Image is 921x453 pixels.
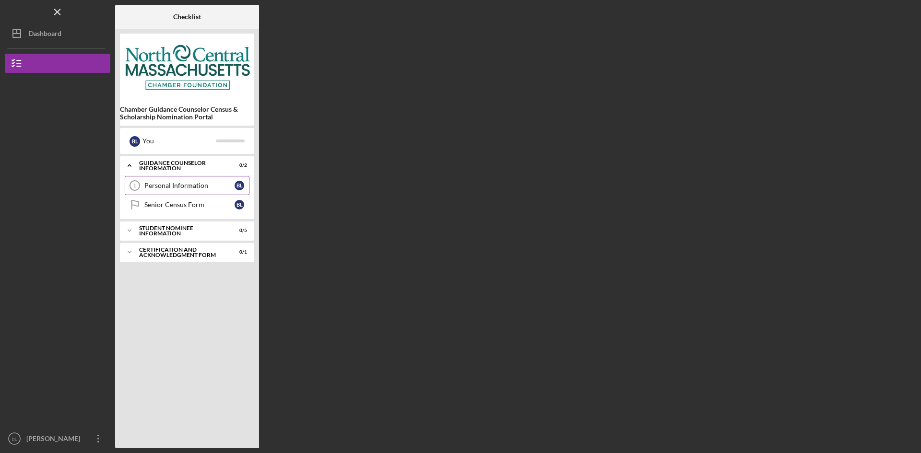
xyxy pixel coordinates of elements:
[235,181,244,190] div: B L
[142,133,216,149] div: You
[130,136,140,147] div: B L
[12,436,17,441] text: BL
[24,429,86,451] div: [PERSON_NAME]
[120,38,254,96] img: Product logo
[173,13,201,21] b: Checklist
[230,228,247,233] div: 0 / 5
[230,163,247,168] div: 0 / 2
[29,24,61,46] div: Dashboard
[230,249,247,255] div: 0 / 1
[5,24,110,43] button: Dashboard
[5,429,110,448] button: BL[PERSON_NAME]
[125,195,249,214] a: Senior Census FormBL
[133,183,136,188] tspan: 1
[144,201,235,209] div: Senior Census Form
[235,200,244,209] div: B L
[139,225,223,236] div: Student Nominee Information
[139,160,223,171] div: Guidance Counselor Information
[120,105,254,121] b: Chamber Guidance Counselor Census & Scholarship Nomination Portal
[125,176,249,195] a: 1Personal InformationBL
[144,182,235,189] div: Personal Information
[139,247,223,258] div: Certification and Acknowledgment Form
